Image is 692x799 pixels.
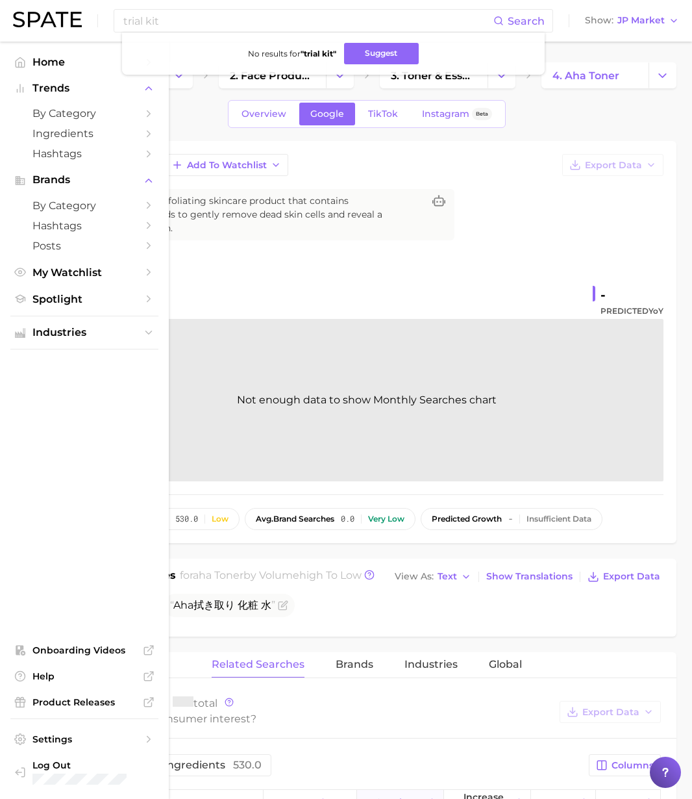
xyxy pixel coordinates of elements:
span: Global [489,659,522,670]
span: Posts [32,240,136,252]
button: Export Data [584,568,663,586]
abbr: average [256,514,273,524]
button: Export Data [560,701,661,723]
span: YoY [649,306,663,316]
span: Instagram [422,108,469,120]
span: Product Releases [32,696,136,708]
span: Home [32,56,136,68]
a: InstagramBeta [411,103,503,125]
span: Overview [241,108,286,120]
a: by Category [10,103,158,123]
button: Suggest [344,43,419,64]
a: Settings [10,729,158,749]
span: Search [508,15,545,27]
span: Hashtags [32,220,136,232]
span: Industries [32,327,136,338]
a: Hashtags [10,144,158,164]
div: Very low [368,514,404,524]
span: JP Market [617,17,665,24]
a: Hashtags [10,216,158,236]
span: Export Data [582,707,639,718]
button: Change Category [326,62,354,88]
span: total [173,697,217,709]
span: 530.0 [233,759,262,771]
button: Export Data [562,154,663,176]
span: aha toner [193,569,243,581]
button: Change Category [488,62,515,88]
a: Product Releases [10,692,158,712]
a: Google [299,103,355,125]
button: Columns [589,754,661,776]
span: Google [310,108,344,120]
span: Trends [32,82,136,94]
div: Insufficient Data [526,514,591,524]
button: Show Translations [483,568,576,585]
button: Add to Watchlist [164,154,288,176]
div: Not enough data to show Monthly Searches chart [70,319,663,481]
div: What is driving consumer interest? [73,710,553,728]
button: Change Category [649,62,676,88]
span: 0.0 [341,514,354,524]
button: Brands [10,170,158,190]
span: Show [585,17,613,24]
a: Posts [10,236,158,256]
a: Log out. Currently logged in with e-mail yumi.toki@spate.nyc. [10,755,158,789]
span: Settings [32,733,136,745]
button: predicted growth-Insufficient Data [421,508,602,530]
span: Export Data [603,571,660,582]
span: Spotlight [32,293,136,305]
span: No results for [248,49,336,58]
h2: for by Volume [180,568,362,586]
span: - [508,514,513,524]
span: Export Data [585,160,642,171]
span: My Watchlist [32,266,136,279]
button: avg.brand searches0.0Very low [245,508,415,530]
span: View As [395,573,434,580]
button: View AsText [391,568,475,585]
input: Search here for a brand, industry, or ingredient [122,10,493,32]
span: Help [32,670,136,682]
a: 3. toner & essence products [380,62,488,88]
span: Beta [476,108,488,120]
span: 2. face products [230,70,315,82]
span: Brands [336,659,373,670]
span: Show Translations [486,571,573,582]
span: predicted growth [432,514,502,524]
span: ingredients [164,759,262,771]
div: Low [212,514,229,524]
img: SPATE [13,12,82,27]
a: 4. aha toner [541,62,649,88]
span: Columns [612,760,654,771]
span: An AHA toner is an exfoliating skincare product that contains [MEDICAL_DATA] acids to gently remo... [70,194,423,235]
span: Hashtags [32,147,136,160]
a: by Category [10,196,158,216]
span: Onboarding Videos [32,644,136,656]
span: Text [438,573,457,580]
span: 3. toner & essence products [391,70,476,82]
span: 4. aha toner [552,70,619,82]
span: by Category [32,107,136,120]
button: Industries [10,323,158,342]
div: - [600,285,663,305]
a: Help [10,666,158,686]
button: Flag as miscategorized or irrelevant [278,600,288,611]
span: TikTok [368,108,398,120]
span: Aha [173,599,193,611]
span: Ingredients [32,127,136,140]
span: Predicted [600,303,663,319]
span: Brands [32,174,136,186]
a: TikTok [357,103,409,125]
span: high to low [299,569,362,581]
a: My Watchlist [10,262,158,283]
a: Spotlight [10,289,158,309]
span: Log Out [32,759,148,771]
a: Ingredients [10,123,158,144]
span: 拭き取り 化粧 水 [170,599,275,611]
button: Change Category [165,62,193,88]
a: Home [10,52,158,72]
strong: " trial kit " [301,49,336,58]
button: Trends [10,79,158,98]
a: Overview [230,103,297,125]
a: Onboarding Videos [10,640,158,660]
a: 2. face products [219,62,327,88]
